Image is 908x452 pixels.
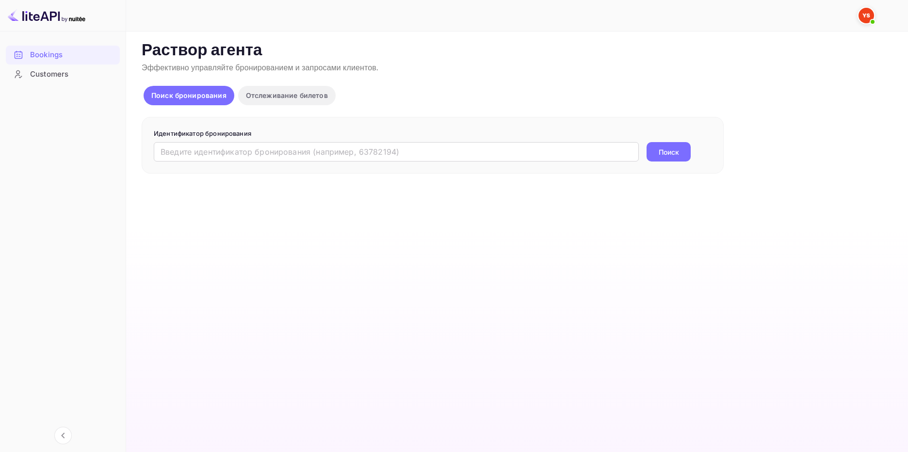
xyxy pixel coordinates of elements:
ya-tr-span: Поиск бронирования [151,91,227,99]
ya-tr-span: Отслеживание билетов [246,91,328,99]
ya-tr-span: Идентификатор бронирования [154,129,251,137]
img: Yandex Support [859,8,874,23]
div: Customers [30,69,115,80]
button: Поиск [647,142,691,161]
a: Bookings [6,46,120,64]
button: Свернуть навигацию [54,427,72,444]
div: Bookings [30,49,115,61]
ya-tr-span: Поиск [659,147,679,157]
div: Customers [6,65,120,84]
img: Логотип LiteAPI [8,8,85,23]
input: Введите идентификатор бронирования (например, 63782194) [154,142,639,161]
ya-tr-span: Раствор агента [142,40,262,61]
ya-tr-span: Эффективно управляйте бронированием и запросами клиентов. [142,63,378,73]
a: Customers [6,65,120,83]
